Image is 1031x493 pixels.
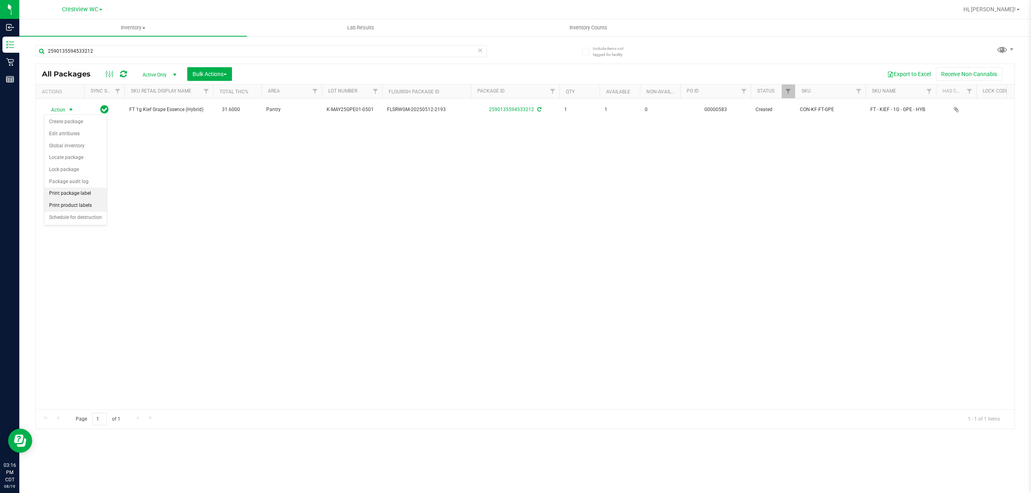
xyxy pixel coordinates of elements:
a: Filter [923,85,936,98]
a: SKU [801,88,811,94]
span: K-MAY25GPE01-0501 [327,106,377,113]
a: Inventory Counts [474,19,702,36]
inline-svg: Retail [6,58,14,66]
div: Actions [42,89,81,95]
span: FLSRWGM-20250512-2193 [387,106,466,113]
input: 1 [92,413,107,425]
span: Bulk Actions [193,71,227,77]
li: Print package label [44,188,107,200]
li: Create package [44,116,107,128]
li: Schedule for destruction [44,212,107,224]
span: Hi, [PERSON_NAME]! [963,6,1016,12]
th: Has COA [936,85,976,99]
span: select [66,104,76,116]
span: Include items not tagged for facility [593,45,633,58]
span: 0 [645,106,675,113]
button: Export to Excel [882,67,936,81]
span: All Packages [42,70,99,78]
span: FT - KIEF - 1G - GPE - HYB [870,106,931,113]
li: Package audit log [44,176,107,188]
a: Filter [369,85,382,98]
a: Package ID [477,88,505,94]
a: Lot Number [328,88,357,94]
iframe: Resource center [8,429,32,453]
a: Filter [308,85,322,98]
span: Pantry [266,106,317,113]
span: 31.6000 [218,104,244,116]
a: SKU Retail Display Name [131,88,191,94]
span: Inventory Counts [559,24,618,31]
span: 1 [605,106,635,113]
a: PO ID [687,88,699,94]
span: 1 [564,106,595,113]
a: Status [757,88,774,94]
a: Available [606,89,630,95]
span: FT 1g Kief Grape Essence (Hybrid) [129,106,208,113]
span: CON-KF-FT-GPE [800,106,861,113]
a: Non-Available [646,89,682,95]
span: Action [44,104,66,116]
li: Edit attributes [44,128,107,140]
a: 00000583 [704,107,727,112]
a: Inventory [19,19,247,36]
a: Filter [111,85,124,98]
a: SKU Name [872,88,896,94]
span: Created [756,106,790,113]
inline-svg: Reports [6,75,14,83]
span: Page of 1 [69,413,127,425]
a: Filter [546,85,559,98]
p: 08/19 [4,483,16,489]
inline-svg: Inbound [6,23,14,31]
span: Inventory [19,24,247,31]
a: Sync Status [91,88,122,94]
a: Filter [852,85,865,98]
a: Filter [782,85,795,98]
span: Crestview WC [62,6,98,13]
p: 03:16 PM CDT [4,462,16,483]
input: Search Package ID, Item Name, SKU, Lot or Part Number... [35,45,487,57]
inline-svg: Inventory [6,41,14,49]
span: Sync from Compliance System [536,107,541,112]
a: Total THC% [219,89,248,95]
span: In Sync [100,104,109,115]
a: Lock Code [983,88,1008,94]
li: Locate package [44,152,107,164]
a: Filter [963,85,976,98]
a: Flourish Package ID [389,89,439,95]
span: Clear [477,45,483,56]
a: 2590135594533212 [489,107,534,112]
li: Global inventory [44,140,107,152]
span: Lab Results [336,24,385,31]
a: Qty [566,89,575,95]
a: Filter [737,85,751,98]
button: Receive Non-Cannabis [936,67,1002,81]
a: Lab Results [247,19,474,36]
button: Bulk Actions [187,67,232,81]
a: Filter [200,85,213,98]
span: 1 - 1 of 1 items [961,413,1006,425]
li: Lock package [44,164,107,176]
li: Print product labels [44,200,107,212]
a: Area [268,88,280,94]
